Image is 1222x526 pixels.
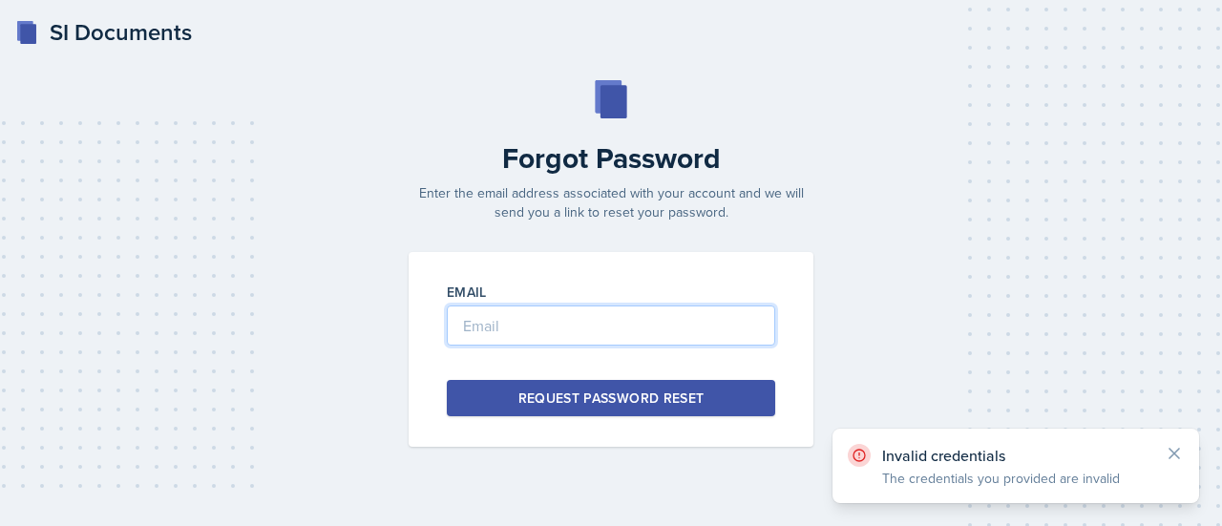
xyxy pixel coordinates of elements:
[518,389,705,408] div: Request Password Reset
[882,446,1149,465] p: Invalid credentials
[882,469,1149,488] p: The credentials you provided are invalid
[15,15,192,50] a: SI Documents
[397,141,825,176] h2: Forgot Password
[397,183,825,221] p: Enter the email address associated with your account and we will send you a link to reset your pa...
[447,380,775,416] button: Request Password Reset
[447,305,775,346] input: Email
[447,283,487,302] label: Email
